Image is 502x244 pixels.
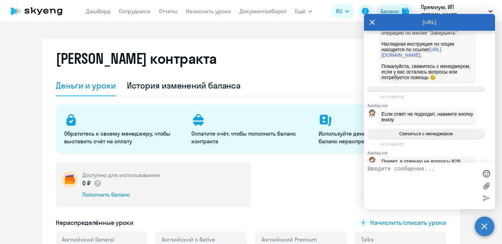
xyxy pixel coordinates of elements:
[381,111,474,122] span: Если ответ не подходит, нажмите кнопку внизу
[239,8,287,15] a: Документооборот
[82,179,102,188] p: 0 ₽
[191,130,310,145] p: Оплатите счёт, чтобы пополнить баланс контракта
[368,157,376,167] img: bot avatar
[61,171,78,188] img: wallet-circle.png
[295,4,312,18] button: Ещё
[376,4,413,18] button: Балансbalance
[367,104,495,108] div: Autofaq bot
[368,109,376,120] img: bot avatar
[56,50,217,67] h2: [PERSON_NAME] контракта
[86,8,111,15] a: Дашборд
[62,236,114,243] span: Английский General
[381,58,473,80] p: Пожалуйста, свяжитесь с менеджером, если у вас остались вопросы или потребуется помощь 😊
[380,142,404,146] time: 16:12:50[DATE]
[82,171,160,179] h5: Доступно для использования
[380,95,404,99] time: 16:12:50[DATE]
[56,218,134,227] h5: Нераспределённые уроки
[381,47,441,58] a: [URL][DOMAIN_NAME]
[64,130,183,145] p: Обратитесь к своему менеджеру, чтобы выставить счёт на оплату
[186,8,231,15] a: Начислить уроки
[56,80,116,91] div: Деньги и уроки
[481,181,492,191] label: Лимит 10 файлов
[159,8,177,15] a: Отчеты
[370,218,446,227] span: Начислить/списать уроки
[319,130,438,145] p: Используйте деньги, чтобы начислять на баланс нераспределённые уроки
[295,7,305,15] span: Ещё
[82,191,160,198] div: Пополнить баланс
[381,7,399,15] div: Баланс
[119,8,151,15] a: Сотрудники
[402,8,409,15] img: balance
[367,151,495,155] div: Autofaq bot
[399,131,452,136] span: Связаться с менеджером
[367,129,485,139] button: Связаться с менеджером
[336,7,342,15] span: RU
[127,80,241,91] div: История изменений баланса
[417,3,496,20] button: Премиум, ИП [PERSON_NAME]
[162,236,215,243] span: Английский с Native
[381,36,473,58] p: Наглядная инструкция по опции находится по ссылке .
[421,3,486,20] p: Премиум, ИП [PERSON_NAME]
[381,159,463,175] span: Привет, я отвечаю на вопросы B2B клиентов Skyeng 🙂 Выберите тематику своего запроса.
[261,236,317,243] span: Английский Premium
[361,236,374,243] span: Talks
[331,4,354,18] button: RU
